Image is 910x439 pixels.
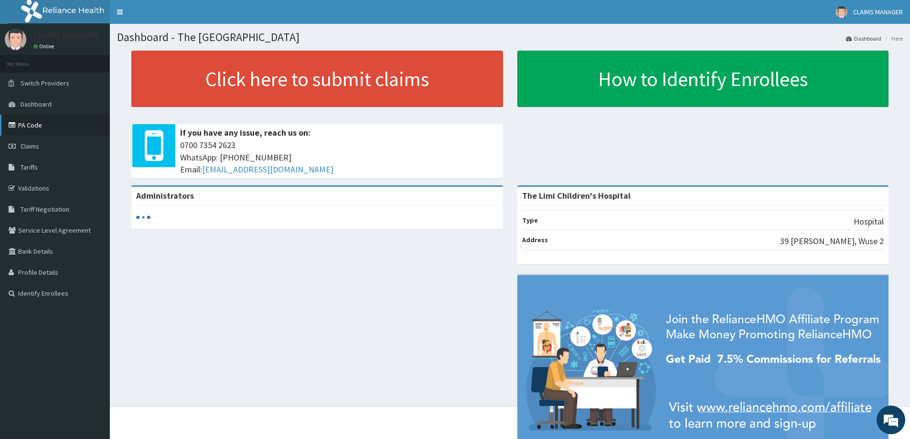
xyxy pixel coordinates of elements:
[136,190,194,201] b: Administrators
[854,215,884,228] p: Hospital
[21,142,39,150] span: Claims
[522,216,538,225] b: Type
[202,164,333,175] a: [EMAIL_ADDRESS][DOMAIN_NAME]
[846,34,881,43] a: Dashboard
[136,210,150,225] svg: audio-loading
[21,163,38,171] span: Tariffs
[21,205,69,214] span: Tariff Negotiation
[882,34,903,43] li: Here
[835,6,847,18] img: User Image
[517,51,889,107] a: How to Identify Enrollees
[853,8,903,16] span: CLAIMS MANAGER
[21,79,69,87] span: Switch Providers
[21,100,52,108] span: Dashboard
[522,236,548,244] b: Address
[180,139,498,176] span: 0700 7354 2623 WhatsApp: [PHONE_NUMBER] Email:
[780,235,884,247] p: 39 [PERSON_NAME], Wuse 2
[131,51,503,107] a: Click here to submit claims
[33,43,56,50] a: Online
[522,190,631,201] strong: The Limi Children's Hospital
[180,127,310,138] b: If you have any issue, reach us on:
[5,29,26,50] img: User Image
[117,31,903,43] h1: Dashboard - The [GEOGRAPHIC_DATA]
[33,31,97,40] p: CLAIMS MANAGER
